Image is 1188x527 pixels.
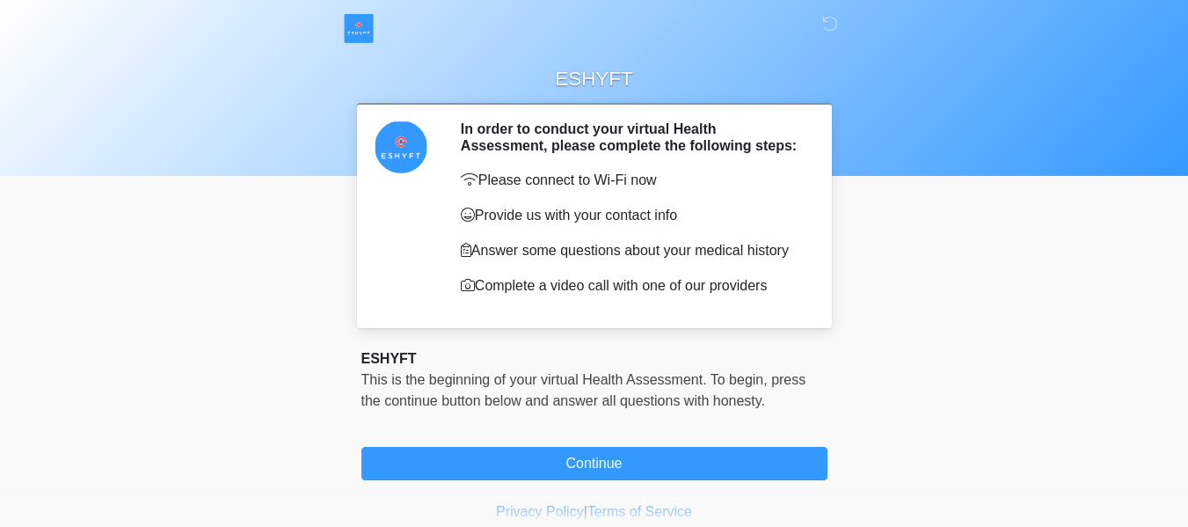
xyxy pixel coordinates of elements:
[461,205,801,226] p: Provide us with your contact info
[587,504,692,519] a: Terms of Service
[361,372,806,408] span: This is the beginning of your virtual Health Assessment. ﻿﻿﻿﻿﻿﻿To begin, ﻿﻿﻿﻿﻿﻿﻿﻿﻿﻿﻿﻿﻿﻿﻿﻿﻿﻿press ...
[461,170,801,191] p: Please connect to Wi-Fi now
[375,121,427,173] img: Agent Avatar
[361,348,827,370] div: ESHYFT
[496,504,584,519] a: Privacy Policy
[461,275,801,296] p: Complete a video call with one of our providers
[461,121,801,154] h2: In order to conduct your virtual Health Assessment, please complete the following steps:
[361,447,827,480] button: Continue
[348,63,841,96] h1: ESHYFT
[461,240,801,261] p: Answer some questions about your medical history
[584,504,587,519] a: |
[344,13,374,43] img: ESHYFT Logo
